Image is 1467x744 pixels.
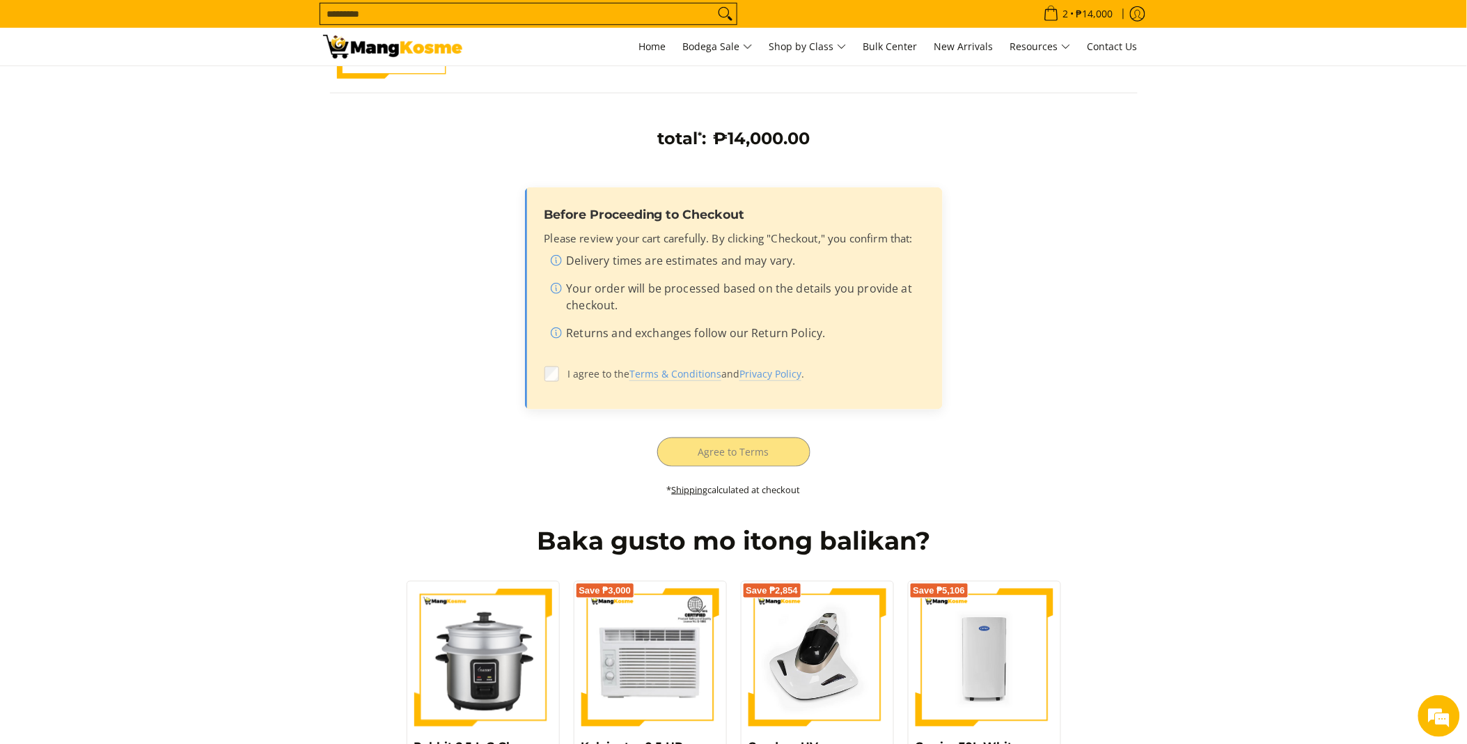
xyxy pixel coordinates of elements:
input: I agree to theTerms & Conditions (opens in new tab)andPrivacy Policy (opens in new tab). [544,366,560,382]
a: Bulk Center [856,28,925,65]
a: Privacy Policy (opens in new tab) [739,367,801,381]
h3: Before Proceeding to Checkout [544,207,923,222]
a: Contact Us [1081,28,1145,65]
a: Bodega Sale [676,28,760,65]
span: Save ₱5,106 [913,587,966,595]
span: ₱14,000 [1074,9,1115,19]
span: Resources [1010,38,1071,56]
span: Shop by Class [769,38,847,56]
a: Home [632,28,673,65]
a: Resources [1003,28,1078,65]
span: New Arrivals [934,40,994,53]
span: Bodega Sale [683,38,753,56]
li: Returns and exchanges follow our Return Policy. [550,325,923,347]
img: Condura UV Bed Vacuum Cleaner (Class A) [748,589,886,727]
span: Save ₱3,000 [579,587,631,595]
h2: Baka gusto mo itong balikan? [323,525,1145,557]
nav: Main Menu [476,28,1145,65]
li: Delivery times are estimates and may vary. [550,252,923,274]
a: Shipping [672,483,708,496]
img: https://mangkosme.com/products/rabbit-2-5-l-g-glass-lid-with-steamer-rice-cooker-silver-class-a [414,589,552,727]
a: Terms & Conditions (opens in new tab) [629,367,721,381]
small: * calculated at checkout [667,483,801,496]
span: I agree to the and . [567,366,923,381]
img: carrier-30-liter-dehumidier-premium-full-view-mang-kosme [916,589,1053,727]
span: ₱14,000.00 [714,128,810,148]
a: Shop by Class [762,28,854,65]
span: Bulk Center [863,40,918,53]
span: 2 [1061,9,1071,19]
div: Please review your cart carefully. By clicking "Checkout," you confirm that: [544,231,923,347]
a: New Arrivals [927,28,1001,65]
div: Order confirmation and disclaimers [525,187,943,410]
img: Kelvinator 0.5 HP Window-Type, Non-Inverter Air Conditioner (Premium) [581,589,719,727]
img: Your Shopping Cart | Mang Kosme [323,35,462,59]
span: Save ₱2,854 [746,587,799,595]
span: Home [639,40,666,53]
li: Your order will be processed based on the details you provide at checkout. [550,280,923,319]
h3: total : [658,128,707,149]
span: • [1040,6,1117,22]
button: Search [714,3,737,24]
span: Contact Us [1088,40,1138,53]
